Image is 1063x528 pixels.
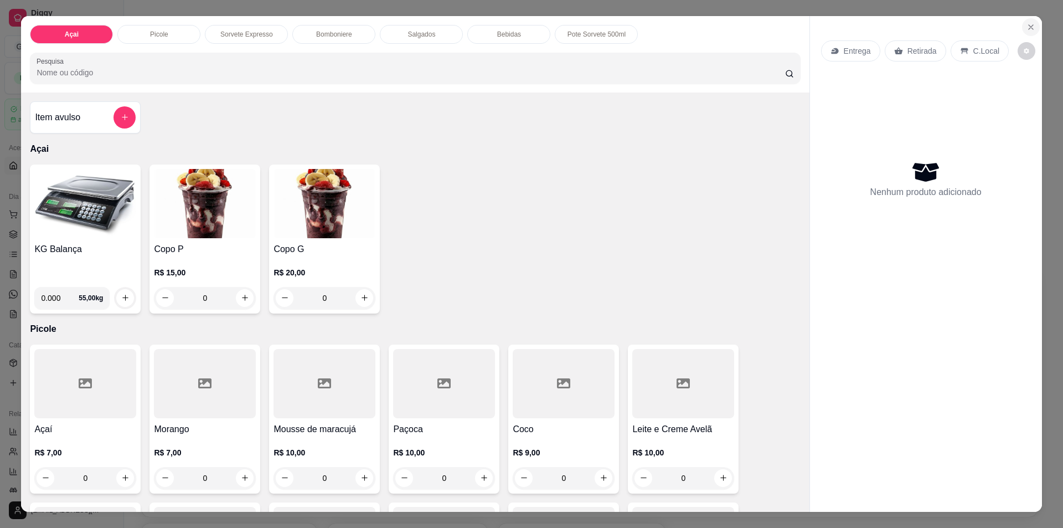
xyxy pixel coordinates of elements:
button: decrease-product-quantity [1018,42,1035,60]
h4: Copo P [154,243,256,256]
h4: Açaí [34,423,136,436]
p: C.Local [973,45,999,57]
h4: Copo G [274,243,375,256]
h4: KG Balança [34,243,136,256]
img: product-image [34,169,136,238]
button: increase-product-quantity [116,469,134,487]
button: Close [1022,18,1040,36]
p: Sorvete Expresso [220,30,273,39]
p: R$ 10,00 [393,447,495,458]
button: increase-product-quantity [475,469,493,487]
button: decrease-product-quantity [395,469,413,487]
button: decrease-product-quantity [276,469,293,487]
p: R$ 9,00 [513,447,615,458]
button: decrease-product-quantity [634,469,652,487]
button: add-separate-item [113,106,136,129]
p: Retirada [907,45,937,57]
p: R$ 7,00 [154,447,256,458]
button: decrease-product-quantity [515,469,533,487]
img: product-image [274,169,375,238]
h4: Coco [513,423,615,436]
p: Bebidas [497,30,521,39]
p: Pote Sorvete 500ml [567,30,626,39]
p: R$ 10,00 [632,447,734,458]
p: Picole [30,322,800,336]
h4: Item avulso [35,111,80,124]
input: Pesquisa [37,67,785,78]
input: 0.00 [41,287,79,309]
h4: Paçoca [393,423,495,436]
p: R$ 7,00 [34,447,136,458]
h4: Mousse de maracujá [274,423,375,436]
p: R$ 20,00 [274,267,375,278]
p: R$ 15,00 [154,267,256,278]
button: increase-product-quantity [116,289,134,307]
p: Picole [150,30,168,39]
p: Açai [65,30,79,39]
h4: Morango [154,423,256,436]
button: increase-product-quantity [595,469,612,487]
button: increase-product-quantity [355,469,373,487]
button: increase-product-quantity [236,469,254,487]
p: Bomboniere [316,30,352,39]
p: Nenhum produto adicionado [870,186,982,199]
p: Entrega [844,45,871,57]
h4: Leite e Creme Avelã [632,423,734,436]
p: Salgados [407,30,435,39]
button: decrease-product-quantity [156,469,174,487]
img: product-image [154,169,256,238]
p: Açai [30,142,800,156]
button: increase-product-quantity [714,469,732,487]
p: R$ 10,00 [274,447,375,458]
button: decrease-product-quantity [37,469,54,487]
label: Pesquisa [37,57,68,66]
